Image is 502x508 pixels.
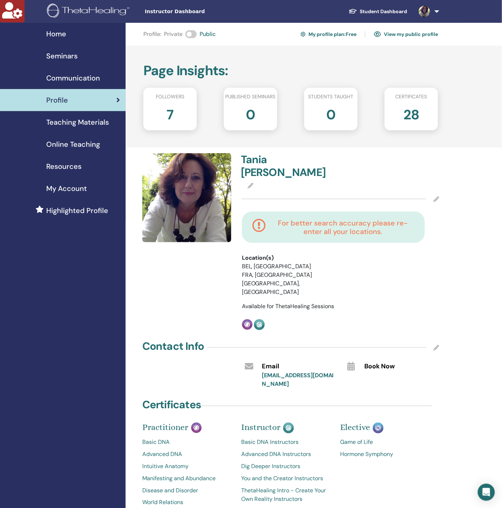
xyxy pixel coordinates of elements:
h2: 7 [167,103,173,123]
h2: 28 [403,103,419,123]
span: Followers [156,93,184,100]
span: Private [164,30,183,38]
img: graduation-cap-white.svg [349,8,357,14]
span: Book Now [364,362,395,371]
span: Elective [340,422,370,432]
span: Seminars [46,51,78,61]
h4: Contact Info [142,340,204,353]
img: eye.svg [374,31,381,37]
span: Online Teaching [46,139,100,150]
span: Published seminars [225,93,275,100]
h2: 0 [246,103,255,123]
h2: 0 [326,103,335,123]
a: View my public profile [374,28,438,40]
img: logo.png [47,4,132,20]
a: Basic DNA [142,438,231,446]
img: cog.svg [301,31,306,38]
span: Available for ThetaHealing Sessions [242,302,334,310]
span: Teaching Materials [46,117,109,128]
span: Location(s) [242,254,274,262]
a: ThetaHealing Intro - Create Your Own Reality Instructors [241,486,329,503]
span: Instructor Dashboard [145,8,252,15]
a: My profile plan:Free [301,28,356,40]
h2: Page Insights : [143,63,438,79]
span: My Account [46,183,87,194]
h4: Tania [PERSON_NAME] [241,153,336,179]
li: BEL, [GEOGRAPHIC_DATA] [242,262,318,271]
span: Profile [46,95,68,105]
a: Advanced DNA [142,450,231,458]
span: Home [46,28,66,39]
a: Disease and Disorder [142,486,231,495]
span: Communication [46,73,100,83]
a: Student Dashboard [343,5,413,18]
li: [GEOGRAPHIC_DATA], [GEOGRAPHIC_DATA] [242,279,318,296]
img: default.jpg [419,6,430,17]
a: Dig Deeper Instructors [241,462,329,471]
span: Email [262,362,279,371]
span: Instructor [241,422,280,432]
span: Certificates [395,93,427,100]
img: default.jpg [142,153,231,242]
div: Open Intercom Messenger [478,484,495,501]
a: [EMAIL_ADDRESS][DOMAIN_NAME] [262,372,334,388]
span: Profile : [143,30,161,38]
span: Public [200,30,216,38]
span: Students taught [308,93,353,100]
a: Basic DNA Instructors [241,438,329,446]
li: FRA, [GEOGRAPHIC_DATA] [242,271,318,279]
span: Highlighted Profile [46,205,108,216]
h4: For better search accuracy please re-enter all your locations. [272,219,414,236]
h4: Certificates [142,398,201,411]
a: Hormone Symphony [340,450,428,458]
a: World Relations [142,498,231,507]
a: You and the Creator Instructors [241,474,329,483]
span: Practitioner [142,422,188,432]
a: Intuitive Anatomy [142,462,231,471]
a: Manifesting and Abundance [142,474,231,483]
a: Game of Life [340,438,428,446]
a: Advanced DNA Instructors [241,450,329,458]
span: Resources [46,161,81,172]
